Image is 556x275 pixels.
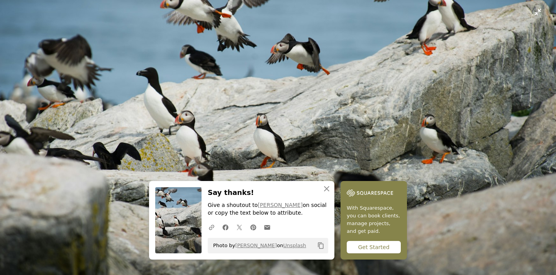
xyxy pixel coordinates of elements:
[232,219,246,235] a: Share on Twitter
[219,219,232,235] a: Share on Facebook
[347,204,401,235] span: With Squarespace, you can book clients, manage projects, and get paid.
[209,239,306,252] span: Photo by on
[347,241,401,253] div: Get Started
[341,181,407,260] a: With Squarespace, you can book clients, manage projects, and get paid.Get Started
[258,202,303,208] a: [PERSON_NAME]
[283,243,306,248] a: Unsplash
[235,243,277,248] a: [PERSON_NAME]
[246,219,260,235] a: Share on Pinterest
[208,187,328,198] h3: Say thanks!
[260,219,274,235] a: Share over email
[314,239,327,252] button: Copy to clipboard
[347,187,393,199] img: file-1747939142011-51e5cc87e3c9
[208,202,328,217] p: Give a shoutout to on social or copy the text below to attribute.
